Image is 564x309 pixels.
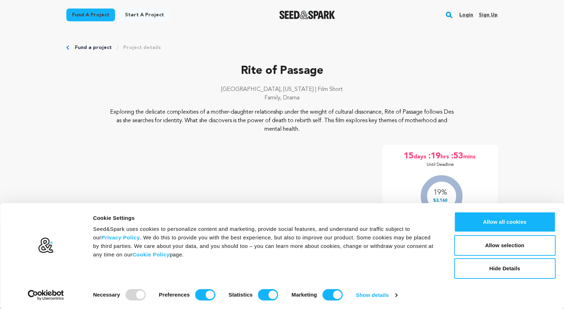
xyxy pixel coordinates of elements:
[450,151,463,162] span: :53
[132,251,170,257] a: Cookie Policy
[15,290,77,300] a: Usercentrics Cookiebot - opens in a new window
[404,151,414,162] span: 15
[119,9,170,21] a: Start a project
[66,9,115,21] a: Fund a project
[459,9,473,21] a: Login
[427,162,454,168] p: Until Deadline
[101,234,140,240] a: Privacy Policy
[454,235,555,256] button: Allow selection
[291,292,317,298] strong: Marketing
[66,44,498,51] div: Breadcrumb
[123,44,161,51] a: Project details
[93,214,438,222] div: Cookie Settings
[66,63,498,80] p: Rite of Passage
[38,237,54,254] img: logo
[75,44,112,51] a: Fund a project
[66,94,498,102] p: Family, Drama
[229,292,253,298] strong: Statistics
[66,85,498,94] p: [GEOGRAPHIC_DATA], [US_STATE] | Film Short
[93,292,120,298] strong: Necessary
[479,9,498,21] a: Sign up
[159,292,190,298] strong: Preferences
[414,151,428,162] span: days
[93,225,438,259] div: Seed&Spark uses cookies to personalize content and marketing, provide social features, and unders...
[356,290,397,300] a: Show details
[463,151,477,162] span: mins
[440,151,450,162] span: hrs
[279,11,335,19] img: Seed&Spark Logo Dark Mode
[109,108,455,134] p: Exploring the delicate complexities of a mother-daughter relationship under the weight of cultura...
[279,11,335,19] a: Seed&Spark Homepage
[454,212,555,232] button: Allow all cookies
[454,258,555,279] button: Hide Details
[428,151,440,162] span: :19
